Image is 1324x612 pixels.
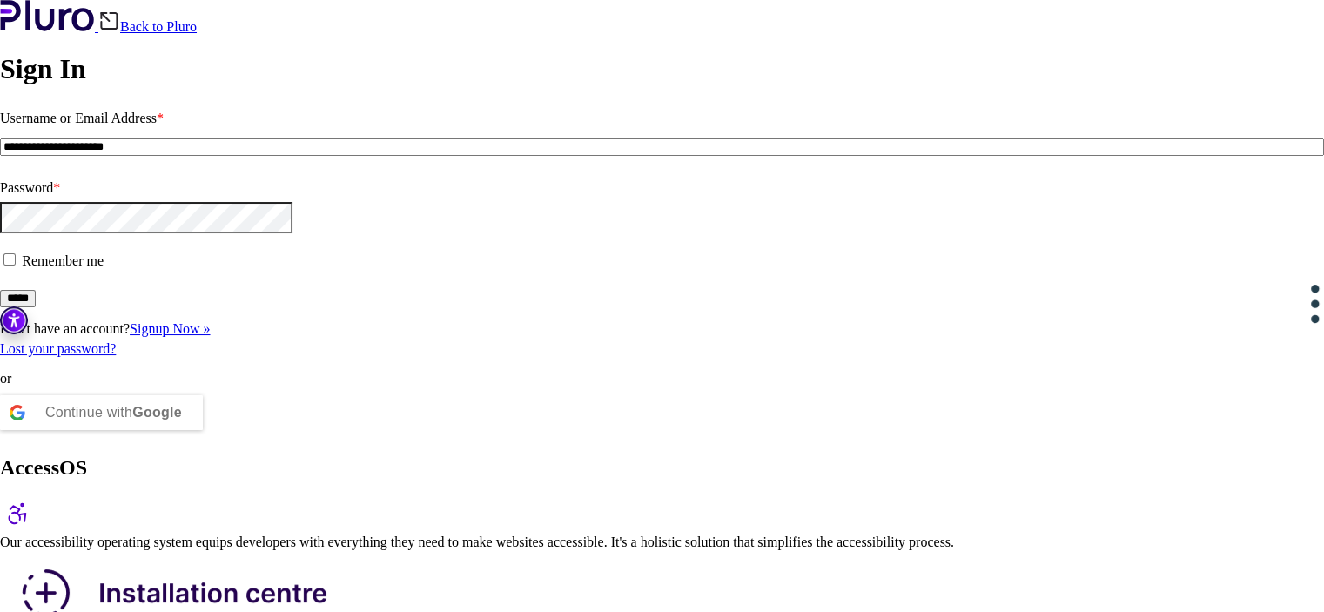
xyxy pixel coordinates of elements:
[45,395,182,430] div: Continue with
[3,253,16,266] input: Remember me
[132,405,182,420] b: Google
[98,19,197,34] a: Back to Pluro
[130,321,210,336] a: Signup Now »
[98,10,120,31] img: Back icon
